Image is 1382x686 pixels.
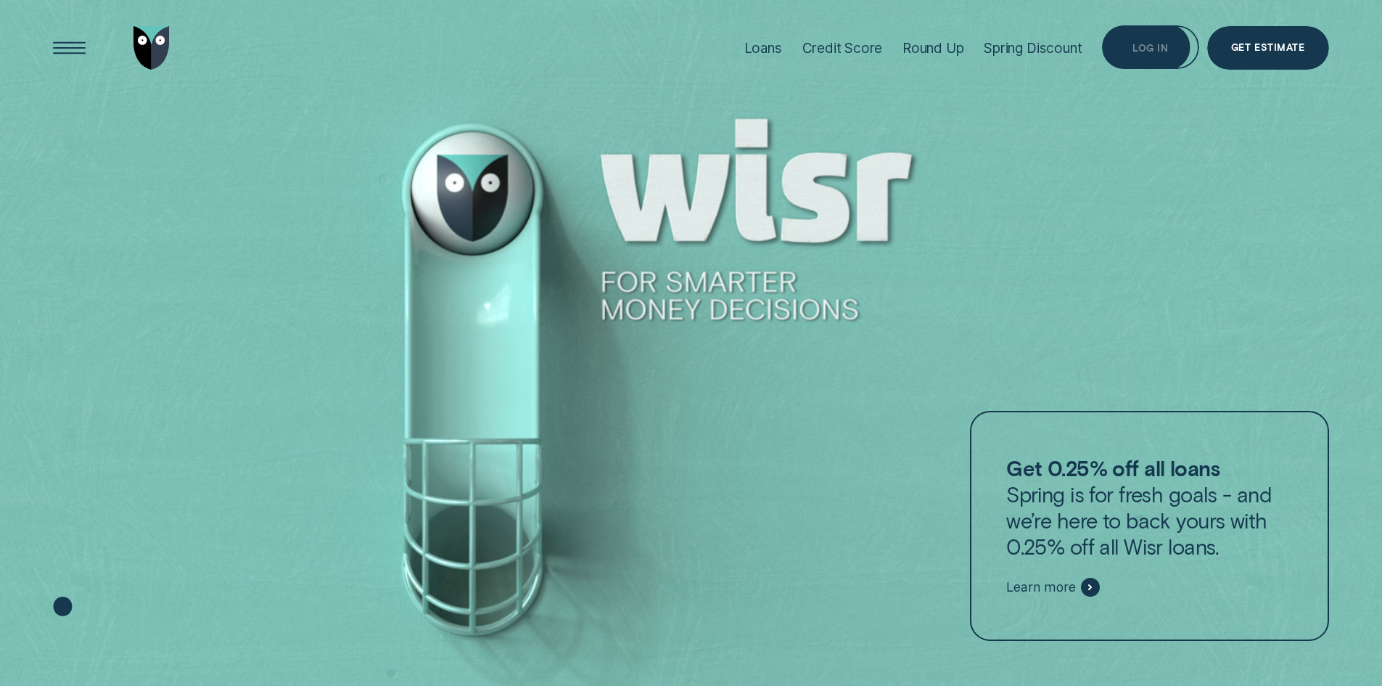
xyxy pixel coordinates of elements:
a: Get 0.25% off all loansSpring is for fresh goals - and we’re here to back yours with 0.25% off al... [970,411,1328,642]
div: Round Up [902,40,964,57]
a: Get Estimate [1207,26,1329,70]
div: Log in [1132,44,1168,52]
img: Wisr [133,26,170,70]
button: Open Menu [48,26,91,70]
div: Loans [744,40,782,57]
button: Log in [1102,25,1198,69]
div: Spring Discount [984,40,1082,57]
span: Learn more [1006,579,1075,595]
div: Credit Score [802,40,883,57]
strong: Get 0.25% off all loans [1006,455,1219,481]
p: Spring is for fresh goals - and we’re here to back yours with 0.25% off all Wisr loans. [1006,455,1292,560]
